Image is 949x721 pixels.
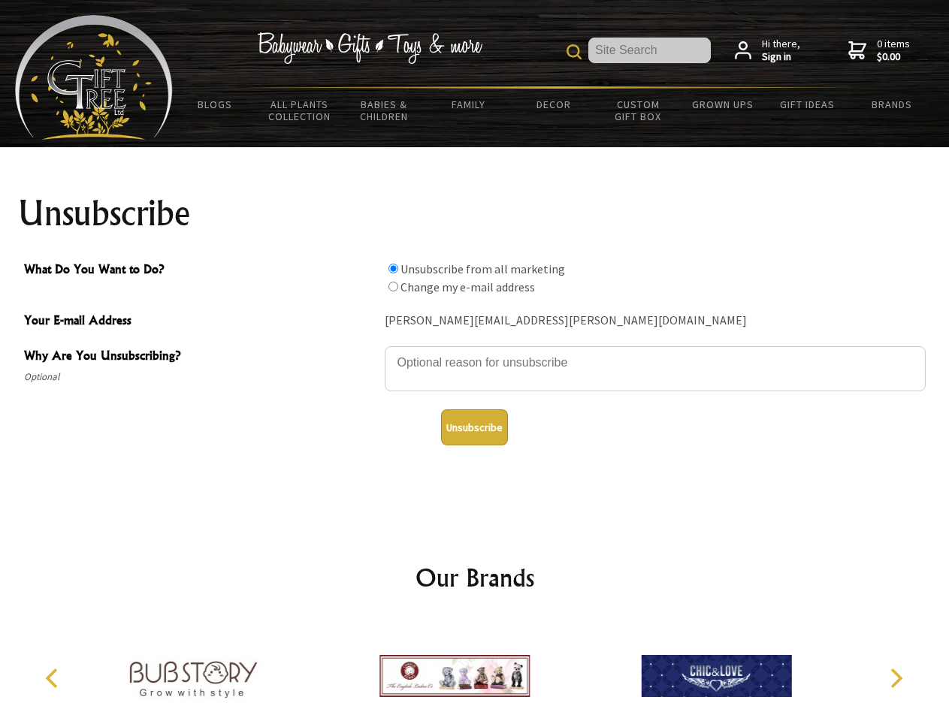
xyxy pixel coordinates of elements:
[258,89,343,132] a: All Plants Collection
[400,279,535,294] label: Change my e-mail address
[38,662,71,695] button: Previous
[850,89,935,120] a: Brands
[24,346,377,368] span: Why Are You Unsubscribing?
[735,38,800,64] a: Hi there,Sign in
[342,89,427,132] a: Babies & Children
[30,560,920,596] h2: Our Brands
[427,89,512,120] a: Family
[441,409,508,445] button: Unsubscribe
[400,261,565,276] label: Unsubscribe from all marketing
[511,89,596,120] a: Decor
[680,89,765,120] a: Grown Ups
[385,309,926,333] div: [PERSON_NAME][EMAIL_ADDRESS][PERSON_NAME][DOMAIN_NAME]
[765,89,850,120] a: Gift Ideas
[762,50,800,64] strong: Sign in
[567,44,582,59] img: product search
[257,32,482,64] img: Babywear - Gifts - Toys & more
[877,37,910,64] span: 0 items
[173,89,258,120] a: BLOGS
[385,346,926,391] textarea: Why Are You Unsubscribing?
[877,50,910,64] strong: $0.00
[879,662,912,695] button: Next
[18,195,932,231] h1: Unsubscribe
[762,38,800,64] span: Hi there,
[848,38,910,64] a: 0 items$0.00
[15,15,173,140] img: Babyware - Gifts - Toys and more...
[24,260,377,282] span: What Do You Want to Do?
[388,282,398,291] input: What Do You Want to Do?
[388,264,398,273] input: What Do You Want to Do?
[24,368,377,386] span: Optional
[588,38,711,63] input: Site Search
[596,89,681,132] a: Custom Gift Box
[24,311,377,333] span: Your E-mail Address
